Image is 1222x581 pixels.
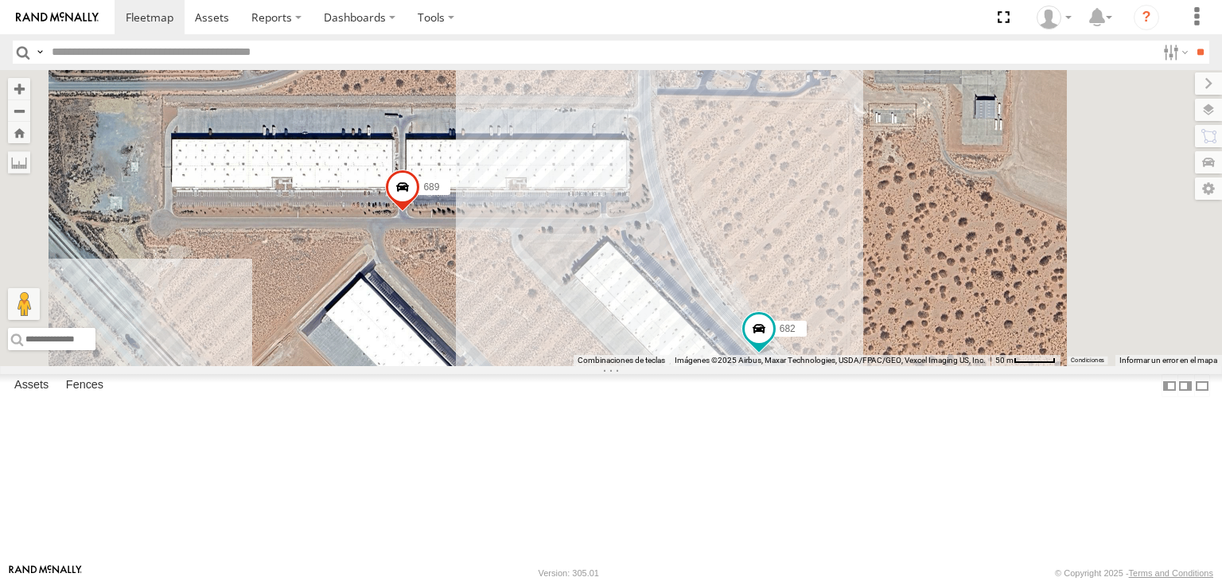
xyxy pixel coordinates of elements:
[423,181,439,193] span: 689
[33,41,46,64] label: Search Query
[8,151,30,174] label: Measure
[780,323,796,334] span: 682
[9,565,82,581] a: Visit our Website
[995,356,1014,365] span: 50 m
[539,568,599,578] div: Version: 305.01
[1157,41,1191,64] label: Search Filter Options
[58,375,111,397] label: Fences
[8,99,30,122] button: Zoom out
[8,78,30,99] button: Zoom in
[1177,374,1193,397] label: Dock Summary Table to the Right
[1129,568,1213,578] a: Terms and Conditions
[6,375,56,397] label: Assets
[8,288,40,320] button: Arrastra el hombrecito naranja al mapa para abrir Street View
[16,12,99,23] img: rand-logo.svg
[1195,177,1222,200] label: Map Settings
[1162,374,1177,397] label: Dock Summary Table to the Left
[990,355,1060,366] button: Escala del mapa: 50 m por 49 píxeles
[1119,356,1217,365] a: Informar un error en el mapa
[8,122,30,143] button: Zoom Home
[1031,6,1077,29] div: foxconn f
[578,355,665,366] button: Combinaciones de teclas
[675,356,986,365] span: Imágenes ©2025 Airbus, Maxar Technologies, USDA/FPAC/GEO, Vexcel Imaging US, Inc.
[1071,357,1104,364] a: Condiciones
[1194,374,1210,397] label: Hide Summary Table
[1134,5,1159,30] i: ?
[1055,568,1213,578] div: © Copyright 2025 -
